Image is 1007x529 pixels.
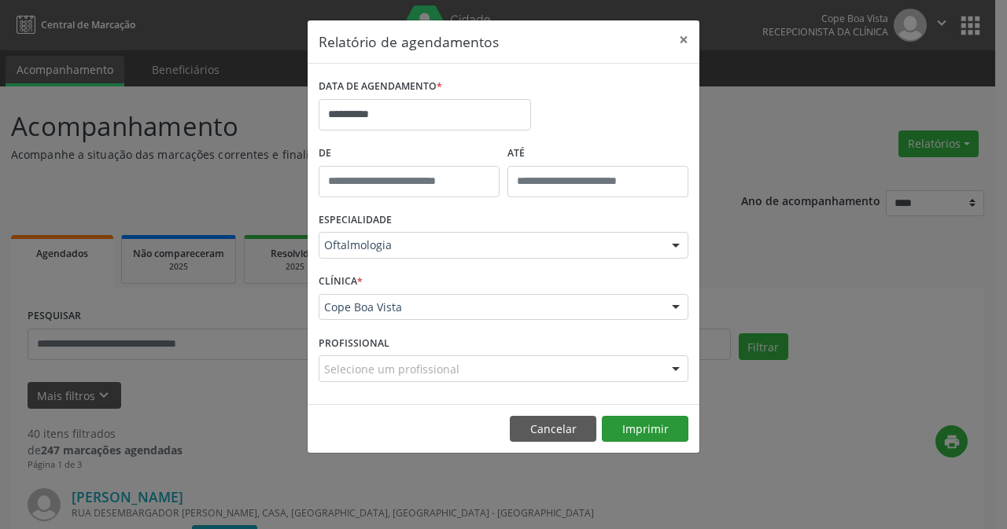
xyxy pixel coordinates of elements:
[319,75,442,99] label: DATA DE AGENDAMENTO
[324,299,656,315] span: Cope Boa Vista
[319,208,392,233] label: ESPECIALIDADE
[507,141,688,166] label: ATÉ
[324,237,656,253] span: Oftalmologia
[324,361,459,377] span: Selecione um profissional
[319,270,363,294] label: CLÍNICA
[319,141,500,166] label: De
[319,331,389,355] label: PROFISSIONAL
[319,31,499,52] h5: Relatório de agendamentos
[510,416,596,443] button: Cancelar
[668,20,699,59] button: Close
[602,416,688,443] button: Imprimir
